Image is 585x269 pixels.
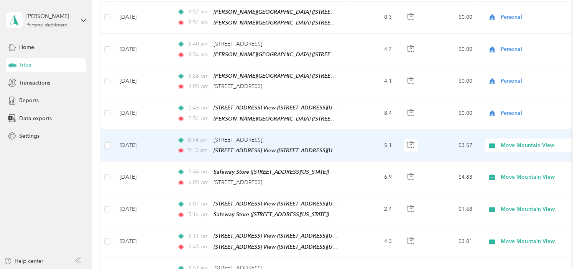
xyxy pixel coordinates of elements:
span: Personal [501,77,571,85]
span: Safeway Store ([STREET_ADDRESS][US_STATE]) [214,169,329,175]
td: $3.57 [425,130,478,161]
span: [PERSON_NAME][GEOGRAPHIC_DATA] ([STREET_ADDRESS]) [214,20,363,26]
span: Safeway Store ([STREET_ADDRESS][US_STATE]) [214,211,329,217]
span: Move Mountain View [501,237,571,246]
td: [DATE] [113,34,171,65]
td: 4.3 [347,225,398,258]
td: 4.7 [347,34,398,65]
td: 8.4 [347,97,398,129]
div: [PERSON_NAME] [26,12,74,20]
span: [STREET_ADDRESS] View ([STREET_ADDRESS][US_STATE]) [214,147,355,154]
span: 3:56 pm [188,72,210,80]
span: Transactions [19,79,50,87]
span: 6:05 pm [188,178,210,187]
span: 8:40 am [188,40,210,48]
span: [PERSON_NAME][GEOGRAPHIC_DATA] ([STREET_ADDRESS]) [214,73,363,79]
td: [DATE] [113,2,171,34]
span: Reports [19,96,39,104]
td: 6.9 [347,161,398,193]
span: Move Mountain View [501,173,571,181]
td: 5.1 [347,130,398,161]
span: [PERSON_NAME][GEOGRAPHIC_DATA] ([STREET_ADDRESS]) [214,9,363,15]
span: Settings [19,132,39,140]
span: 3:45 pm [188,243,210,251]
span: Personal [501,45,571,54]
span: [PERSON_NAME][GEOGRAPHIC_DATA] ([STREET_ADDRESS]) [214,51,363,58]
span: Move Mountain View [501,205,571,214]
span: [PERSON_NAME][GEOGRAPHIC_DATA] ([STREET_ADDRESS]) [214,116,363,122]
span: [STREET_ADDRESS] [214,41,262,47]
td: $0.00 [425,97,478,129]
span: [STREET_ADDRESS] [214,179,262,186]
td: [DATE] [113,130,171,161]
span: 5:46 pm [188,168,210,176]
td: 4.1 [347,65,398,97]
iframe: Everlance-gr Chat Button Frame [542,226,585,269]
td: [DATE] [113,97,171,129]
span: Home [19,43,34,51]
div: Personal dashboard [26,23,67,28]
span: Data exports [19,114,52,122]
button: Help center [4,257,43,265]
td: $0.00 [425,65,478,97]
span: [STREET_ADDRESS] [214,137,262,143]
span: Move Mountain View [501,141,571,150]
span: [STREET_ADDRESS] View ([STREET_ADDRESS][US_STATE]) [214,233,355,239]
span: Personal [501,13,571,21]
span: 5:07 pm [188,200,210,208]
td: $4.83 [425,161,478,193]
td: $0.00 [425,34,478,65]
td: $0.00 [425,2,478,34]
td: [DATE] [113,161,171,193]
span: 8:54 am [188,136,210,144]
span: 9:54 am [188,18,210,27]
span: 2:45 pm [188,104,210,112]
td: $3.01 [425,225,478,258]
span: 4:05 pm [188,82,210,91]
span: [STREET_ADDRESS] View ([STREET_ADDRESS][US_STATE]) [214,201,355,207]
span: Trips [19,61,31,69]
span: 2:54 pm [188,114,210,123]
td: 0.3 [347,2,398,34]
span: 3:31 pm [188,232,210,240]
td: [DATE] [113,193,171,225]
span: [STREET_ADDRESS] View ([STREET_ADDRESS][US_STATE]) [214,104,355,111]
span: Personal [501,109,571,117]
td: $1.68 [425,193,478,225]
span: [STREET_ADDRESS] [214,83,262,90]
span: [STREET_ADDRESS] View ([STREET_ADDRESS][US_STATE]) [214,244,355,250]
span: 5:14 pm [188,210,210,219]
span: 9:52 am [188,8,210,16]
span: 8:54 am [188,51,210,59]
td: 2.4 [347,193,398,225]
span: 9:10 am [188,146,210,155]
td: [DATE] [113,225,171,258]
td: [DATE] [113,65,171,97]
